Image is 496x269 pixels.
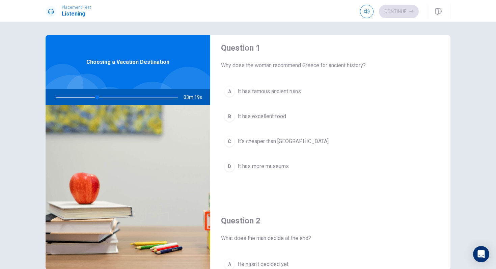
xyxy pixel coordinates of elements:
[62,5,91,10] span: Placement Test
[238,260,288,268] span: He hasn’t decided yet
[221,215,440,226] h4: Question 2
[221,108,440,125] button: BIt has excellent food
[224,86,235,97] div: A
[238,87,301,96] span: It has famous ancient ruins
[221,61,440,70] span: Why does the woman recommend Greece for ancient history?
[224,111,235,122] div: B
[238,162,289,170] span: It has more museums
[473,246,489,262] div: Open Intercom Messenger
[224,136,235,147] div: C
[86,58,169,66] span: Choosing a Vacation Destination
[221,43,440,53] h4: Question 1
[221,133,440,150] button: CIt’s cheaper than [GEOGRAPHIC_DATA]
[62,10,91,18] h1: Listening
[224,161,235,172] div: D
[221,158,440,175] button: DIt has more museums
[238,137,329,145] span: It’s cheaper than [GEOGRAPHIC_DATA]
[238,112,286,120] span: It has excellent food
[221,83,440,100] button: AIt has famous ancient ruins
[184,89,208,105] span: 03m 19s
[221,234,440,242] span: What does the man decide at the end?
